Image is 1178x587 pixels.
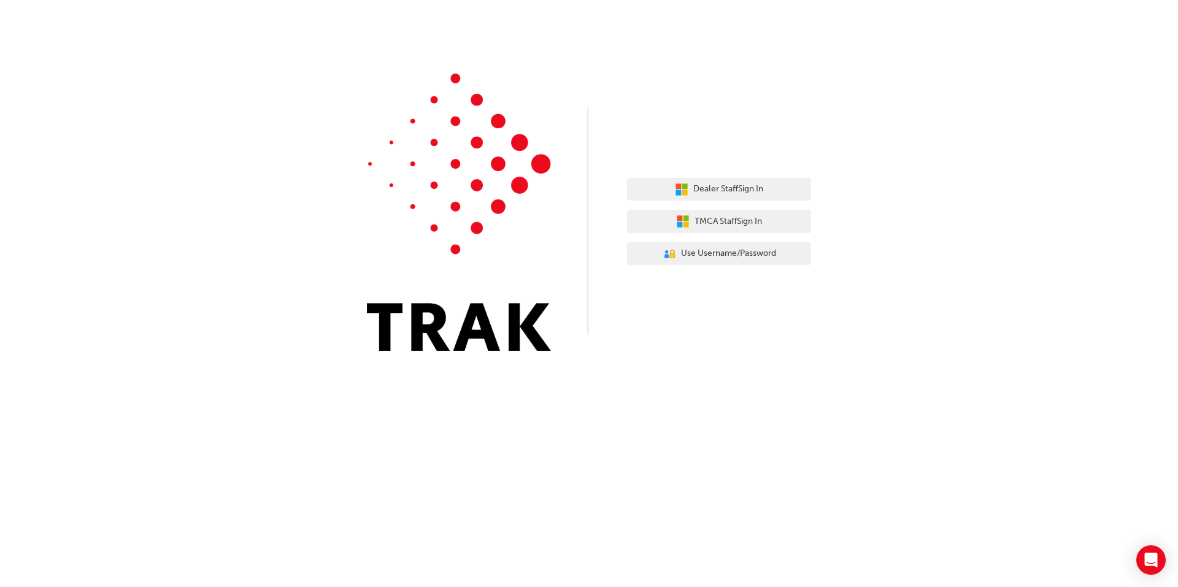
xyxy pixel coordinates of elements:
span: Use Username/Password [681,247,776,261]
span: TMCA Staff Sign In [695,215,762,229]
button: TMCA StaffSign In [627,210,811,233]
button: Use Username/Password [627,242,811,266]
img: Trak [367,74,551,351]
button: Dealer StaffSign In [627,178,811,201]
div: Open Intercom Messenger [1136,545,1166,575]
span: Dealer Staff Sign In [693,182,763,196]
